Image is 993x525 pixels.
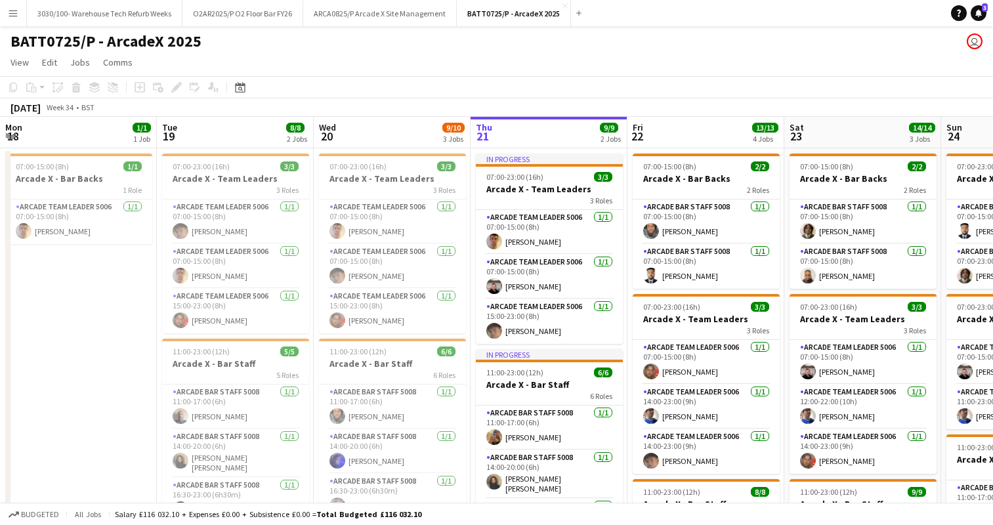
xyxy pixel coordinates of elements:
[98,54,138,71] a: Comms
[319,244,466,289] app-card-role: Arcade Team Leader 50061/107:00-15:00 (8h)[PERSON_NAME]
[276,185,299,195] span: 3 Roles
[790,244,937,289] app-card-role: Arcade Bar Staff 50081/107:00-15:00 (8h)[PERSON_NAME]
[7,507,61,522] button: Budgeted
[790,498,937,510] h3: Arcade X - Bar Staff
[476,349,623,360] div: In progress
[790,154,937,289] app-job-card: 07:00-15:00 (8h)2/2Arcade X - Bar Backs2 RolesArcade Bar Staff 50081/107:00-15:00 (8h)[PERSON_NAM...
[904,185,926,195] span: 2 Roles
[160,129,177,144] span: 19
[182,1,303,26] button: O2AR2025/P O2 Floor Bar FY26
[173,346,230,356] span: 11:00-23:00 (12h)
[486,172,543,182] span: 07:00-23:00 (16h)
[123,185,142,195] span: 1 Role
[476,121,492,133] span: Thu
[790,385,937,429] app-card-role: Arcade Team Leader 50061/112:00-22:00 (10h)[PERSON_NAME]
[162,358,309,369] h3: Arcade X - Bar Staff
[601,134,621,144] div: 2 Jobs
[909,123,935,133] span: 14/14
[162,478,309,522] app-card-role: Arcade Bar Staff 50081/116:30-23:00 (6h30m)[PERSON_NAME]
[631,129,643,144] span: 22
[747,325,769,335] span: 3 Roles
[643,302,700,312] span: 07:00-23:00 (16h)
[133,123,151,133] span: 1/1
[590,391,612,401] span: 6 Roles
[16,161,69,171] span: 07:00-15:00 (8h)
[319,474,466,518] app-card-role: Arcade Bar Staff 50081/116:30-23:00 (6h30m)Kain O Dea
[442,123,465,133] span: 9/10
[908,487,926,497] span: 9/9
[594,172,612,182] span: 3/3
[316,509,421,519] span: Total Budgeted £116 032.10
[5,154,152,244] app-job-card: 07:00-15:00 (8h)1/1Arcade X - Bar Backs1 RoleArcade Team Leader 50061/107:00-15:00 (8h)[PERSON_NAME]
[476,379,623,390] h3: Arcade X - Bar Staff
[433,185,455,195] span: 3 Roles
[790,199,937,244] app-card-role: Arcade Bar Staff 50081/107:00-15:00 (8h)[PERSON_NAME]
[633,294,780,474] app-job-card: 07:00-23:00 (16h)3/3Arcade X - Team Leaders3 RolesArcade Team Leader 50061/107:00-15:00 (8h)[PERS...
[904,325,926,335] span: 3 Roles
[433,370,455,380] span: 6 Roles
[476,406,623,450] app-card-role: Arcade Bar Staff 50081/111:00-17:00 (6h)[PERSON_NAME]
[476,210,623,255] app-card-role: Arcade Team Leader 50061/107:00-15:00 (8h)[PERSON_NAME]
[5,173,152,184] h3: Arcade X - Bar Backs
[437,346,455,356] span: 6/6
[476,299,623,344] app-card-role: Arcade Team Leader 50061/115:00-23:00 (8h)[PERSON_NAME]
[800,302,857,312] span: 07:00-23:00 (16h)
[162,385,309,429] app-card-role: Arcade Bar Staff 50081/111:00-17:00 (6h)[PERSON_NAME]
[11,31,201,51] h1: BATT0725/P - ArcadeX 2025
[437,161,455,171] span: 3/3
[43,102,76,112] span: Week 34
[747,185,769,195] span: 2 Roles
[967,33,982,49] app-user-avatar: Callum Rhodes
[751,161,769,171] span: 2/2
[317,129,336,144] span: 20
[70,56,90,68] span: Jobs
[162,429,309,478] app-card-role: Arcade Bar Staff 50081/114:00-20:00 (6h)[PERSON_NAME] [PERSON_NAME]
[65,54,95,71] a: Jobs
[329,161,387,171] span: 07:00-23:00 (16h)
[5,199,152,244] app-card-role: Arcade Team Leader 50061/107:00-15:00 (8h)[PERSON_NAME]
[971,5,986,21] a: 3
[751,487,769,497] span: 8/8
[319,121,336,133] span: Wed
[123,161,142,171] span: 1/1
[800,487,857,497] span: 11:00-23:00 (12h)
[162,244,309,289] app-card-role: Arcade Team Leader 50061/107:00-15:00 (8h)[PERSON_NAME]
[790,294,937,474] app-job-card: 07:00-23:00 (16h)3/3Arcade X - Team Leaders3 RolesArcade Team Leader 50061/107:00-15:00 (8h)[PERS...
[319,154,466,333] div: 07:00-23:00 (16h)3/3Arcade X - Team Leaders3 RolesArcade Team Leader 50061/107:00-15:00 (8h)[PERS...
[944,129,962,144] span: 24
[162,173,309,184] h3: Arcade X - Team Leaders
[751,302,769,312] span: 3/3
[590,196,612,205] span: 3 Roles
[788,129,804,144] span: 23
[908,161,926,171] span: 2/2
[476,154,623,164] div: In progress
[81,102,95,112] div: BST
[162,154,309,333] app-job-card: 07:00-23:00 (16h)3/3Arcade X - Team Leaders3 RolesArcade Team Leader 50061/107:00-15:00 (8h)[PERS...
[319,429,466,474] app-card-role: Arcade Bar Staff 50081/114:00-20:00 (6h)[PERSON_NAME]
[42,56,57,68] span: Edit
[319,173,466,184] h3: Arcade X - Team Leaders
[633,498,780,510] h3: Arcade X - Bar Staff
[982,3,988,12] span: 3
[908,302,926,312] span: 3/3
[476,450,623,499] app-card-role: Arcade Bar Staff 50081/114:00-20:00 (6h)[PERSON_NAME] [PERSON_NAME]
[910,134,935,144] div: 3 Jobs
[286,123,305,133] span: 8/8
[633,429,780,474] app-card-role: Arcade Team Leader 50061/114:00-23:00 (9h)[PERSON_NAME]
[486,367,543,377] span: 11:00-23:00 (12h)
[790,173,937,184] h3: Arcade X - Bar Backs
[103,56,133,68] span: Comms
[476,154,623,344] div: In progress07:00-23:00 (16h)3/3Arcade X - Team Leaders3 RolesArcade Team Leader 50061/107:00-15:0...
[633,154,780,289] div: 07:00-15:00 (8h)2/2Arcade X - Bar Backs2 RolesArcade Bar Staff 50081/107:00-15:00 (8h)[PERSON_NAM...
[280,161,299,171] span: 3/3
[280,346,299,356] span: 5/5
[276,370,299,380] span: 5 Roles
[633,340,780,385] app-card-role: Arcade Team Leader 50061/107:00-15:00 (8h)[PERSON_NAME]
[633,121,643,133] span: Fri
[5,121,22,133] span: Mon
[37,54,62,71] a: Edit
[319,385,466,429] app-card-role: Arcade Bar Staff 50081/111:00-17:00 (6h)[PERSON_NAME]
